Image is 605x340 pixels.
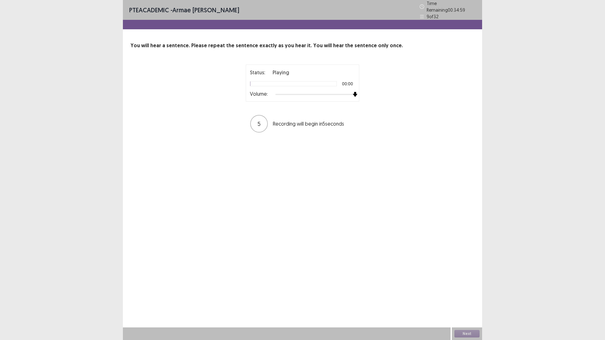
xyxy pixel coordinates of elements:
[342,82,353,86] p: 00:00
[427,13,439,20] p: 9 of 32
[250,90,268,98] p: Volume:
[257,120,261,128] p: 5
[273,69,289,76] p: Playing
[250,69,265,76] p: Status:
[353,92,358,97] img: arrow-thumb
[273,120,355,127] p: Recording will begin in 5 seconds
[130,42,475,49] p: You will hear a sentence. Please repeat the sentence exactly as you hear it. You will hear the se...
[129,5,239,15] p: - Armae [PERSON_NAME]
[129,6,169,14] span: PTE academic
